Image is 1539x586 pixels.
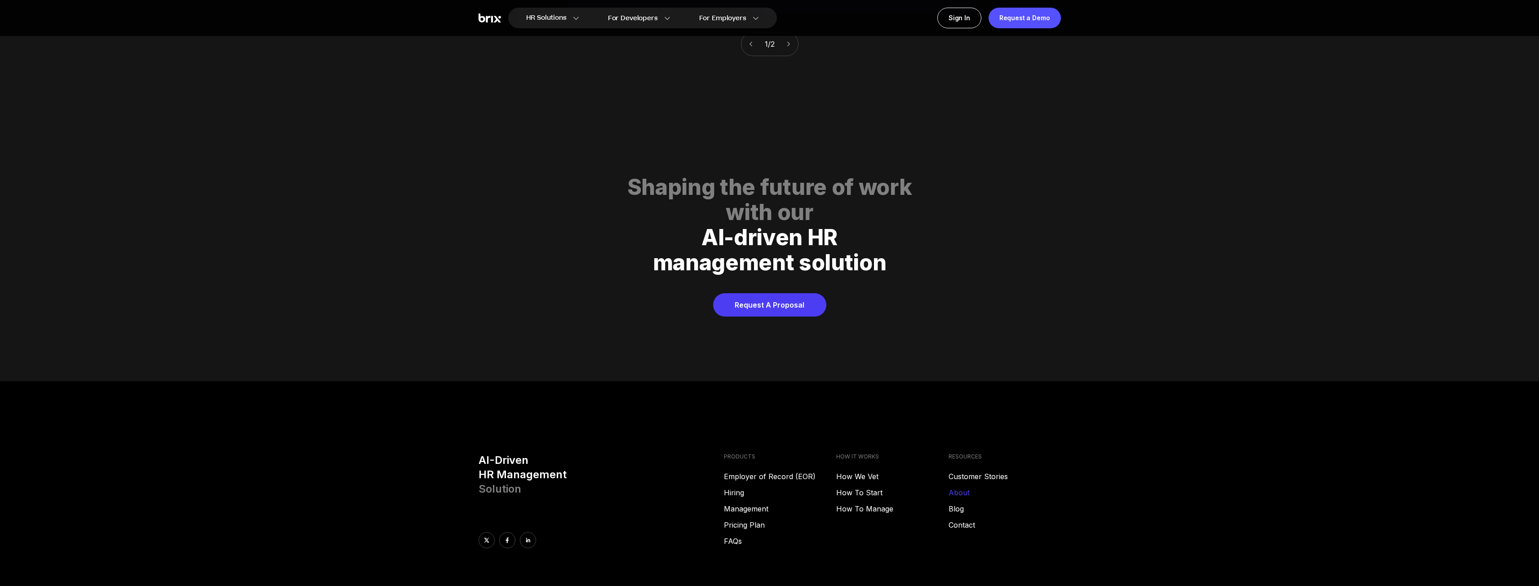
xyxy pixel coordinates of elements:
div: management solution [489,250,1050,275]
a: Management [724,503,836,514]
h4: PRODUCTS [724,453,836,460]
a: Contact [949,520,1061,530]
h4: RESOURCES [949,453,1061,460]
div: with our [489,200,1050,225]
a: Pricing Plan [724,520,836,530]
img: Brix Logo [479,13,501,23]
a: How To Manage [836,503,949,514]
a: Blog [949,503,1061,514]
span: HR Solutions [526,11,567,25]
a: Request A Proposal [713,293,826,317]
div: AI-driven HR [489,225,1050,250]
h3: AI-Driven HR Management [479,453,717,496]
a: Sign In [937,8,981,28]
a: Request a Demo [989,8,1061,28]
a: About [949,487,1061,498]
a: Employer of Record (EOR) [724,471,836,482]
span: For Developers [608,13,658,23]
span: Solution [479,482,521,495]
a: How We Vet [836,471,949,482]
a: Customer Stories [949,471,1061,482]
a: How To Start [836,487,949,498]
div: 1 / 2 [741,32,798,56]
h4: HOW IT WORKS [836,453,949,460]
span: For Employers [699,13,746,23]
a: Hiring [724,487,836,498]
div: Shaping the future of work [489,175,1050,200]
a: FAQs [724,536,836,546]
